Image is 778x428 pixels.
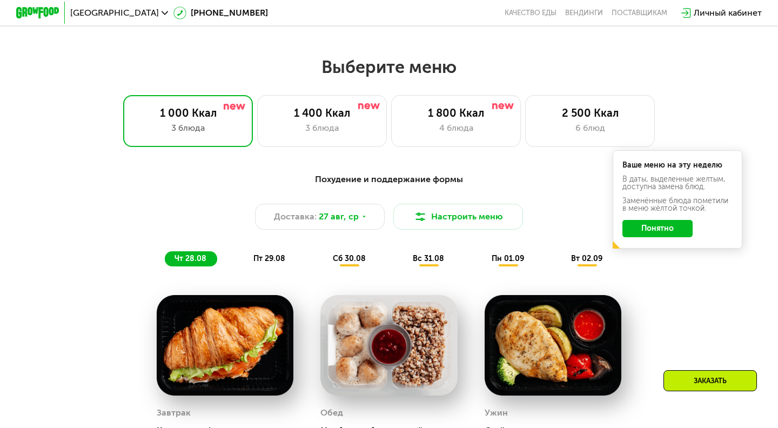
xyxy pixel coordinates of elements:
span: [GEOGRAPHIC_DATA] [70,9,159,17]
span: пт 29.08 [253,254,285,263]
button: Понятно [622,220,693,237]
div: Ваше меню на эту неделю [622,162,733,169]
div: В даты, выделенные желтым, доступна замена блюд. [622,176,733,191]
h2: Выберите меню [35,56,743,78]
a: [PHONE_NUMBER] [173,6,268,19]
span: сб 30.08 [333,254,366,263]
div: Ужин [485,405,508,421]
div: 3 блюда [135,122,242,135]
div: Обед [320,405,343,421]
div: Завтрак [157,405,191,421]
span: чт 28.08 [175,254,206,263]
div: 1 000 Ккал [135,106,242,119]
span: пн 01.09 [492,254,524,263]
div: 2 500 Ккал [536,106,643,119]
div: Заказать [663,370,757,391]
div: 1 800 Ккал [403,106,509,119]
div: Заменённые блюда пометили в меню жёлтой точкой. [622,197,733,212]
span: Доставка: [274,210,317,223]
div: Похудение и поддержание формы [69,173,709,186]
div: 6 блюд [536,122,643,135]
a: Вендинги [565,9,603,17]
a: Качество еды [505,9,556,17]
button: Настроить меню [393,204,523,230]
span: вс 31.08 [413,254,444,263]
div: 4 блюда [403,122,509,135]
div: 1 400 Ккал [269,106,375,119]
span: вт 02.09 [571,254,602,263]
div: Личный кабинет [694,6,762,19]
div: 3 блюда [269,122,375,135]
span: 27 авг, ср [319,210,359,223]
div: поставщикам [612,9,667,17]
